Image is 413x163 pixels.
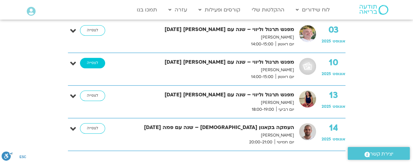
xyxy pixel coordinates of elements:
a: לצפייה [80,123,105,134]
span: 2025 [322,104,331,109]
span: יצירת קשר [370,150,393,158]
span: יום ראשון [276,41,294,48]
span: 2025 [322,137,331,142]
span: 18:00-19:00 [249,106,276,113]
span: אוגוסט [333,39,345,44]
a: קורסים ופעילות [195,4,244,16]
strong: 14 [322,123,345,133]
a: יצירת קשר [348,147,410,160]
span: יום חמישי [275,139,294,146]
a: לוח שידורים [293,4,333,16]
strong: 13 [322,90,345,100]
span: 2025 [322,71,331,76]
strong: 03 [322,25,345,35]
a: תמכו בנו [134,4,160,16]
a: עזרה [165,4,190,16]
p: [PERSON_NAME] [123,67,294,73]
img: תודעה בריאה [359,5,388,15]
span: 20:00-21:00 [247,139,275,146]
span: 2025 [322,39,331,44]
strong: מפגש תרגול וליווי – שנה עם [PERSON_NAME] [DATE] [123,90,294,99]
a: ההקלטות שלי [248,4,288,16]
a: לצפייה [80,90,105,101]
strong: מפגש תרגול וליווי – שנה עם [PERSON_NAME] [DATE] [123,58,294,67]
strong: מפגש תרגול וליווי – שנה עם [PERSON_NAME] [DATE] [123,25,294,34]
a: לצפייה [80,58,105,68]
span: יום רביעי [276,106,294,113]
a: לצפייה [80,25,105,36]
p: [PERSON_NAME] [123,132,294,139]
span: אוגוסט [333,71,345,76]
span: אוגוסט [333,137,345,142]
p: [PERSON_NAME] [123,99,294,106]
span: אוגוסט [333,104,345,109]
strong: 10 [322,58,345,68]
span: 14:00-15:00 [249,41,276,48]
p: [PERSON_NAME] [123,34,294,41]
span: יום ראשון [276,73,294,80]
span: 14:00-15:00 [249,73,276,80]
strong: העמקה בקאנון [DEMOGRAPHIC_DATA] – שנה עם פמה [DATE] [123,123,294,132]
